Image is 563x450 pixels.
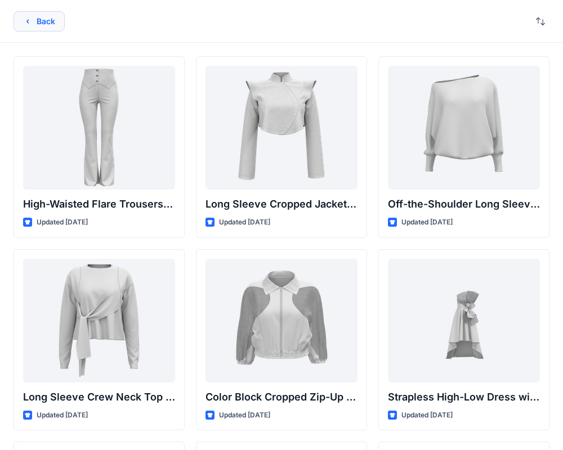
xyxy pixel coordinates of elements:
p: Strapless High-Low Dress with Side Bow Detail [388,389,540,405]
a: Color Block Cropped Zip-Up Jacket with Sheer Sleeves [205,259,358,382]
p: Long Sleeve Crew Neck Top with Asymmetrical Tie Detail [23,389,175,405]
button: Back [14,11,65,31]
p: Updated [DATE] [401,409,453,421]
p: Updated [DATE] [37,409,88,421]
p: Color Block Cropped Zip-Up Jacket with Sheer Sleeves [205,389,358,405]
p: Off-the-Shoulder Long Sleeve Top [388,196,540,212]
p: Updated [DATE] [401,217,453,228]
p: Long Sleeve Cropped Jacket with Mandarin Collar and Shoulder Detail [205,196,358,212]
p: High-Waisted Flare Trousers with Button Detail [23,196,175,212]
a: Long Sleeve Cropped Jacket with Mandarin Collar and Shoulder Detail [205,66,358,190]
p: Updated [DATE] [37,217,88,228]
a: Long Sleeve Crew Neck Top with Asymmetrical Tie Detail [23,259,175,382]
a: High-Waisted Flare Trousers with Button Detail [23,66,175,190]
a: Strapless High-Low Dress with Side Bow Detail [388,259,540,382]
a: Off-the-Shoulder Long Sleeve Top [388,66,540,190]
p: Updated [DATE] [219,217,270,228]
p: Updated [DATE] [219,409,270,421]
